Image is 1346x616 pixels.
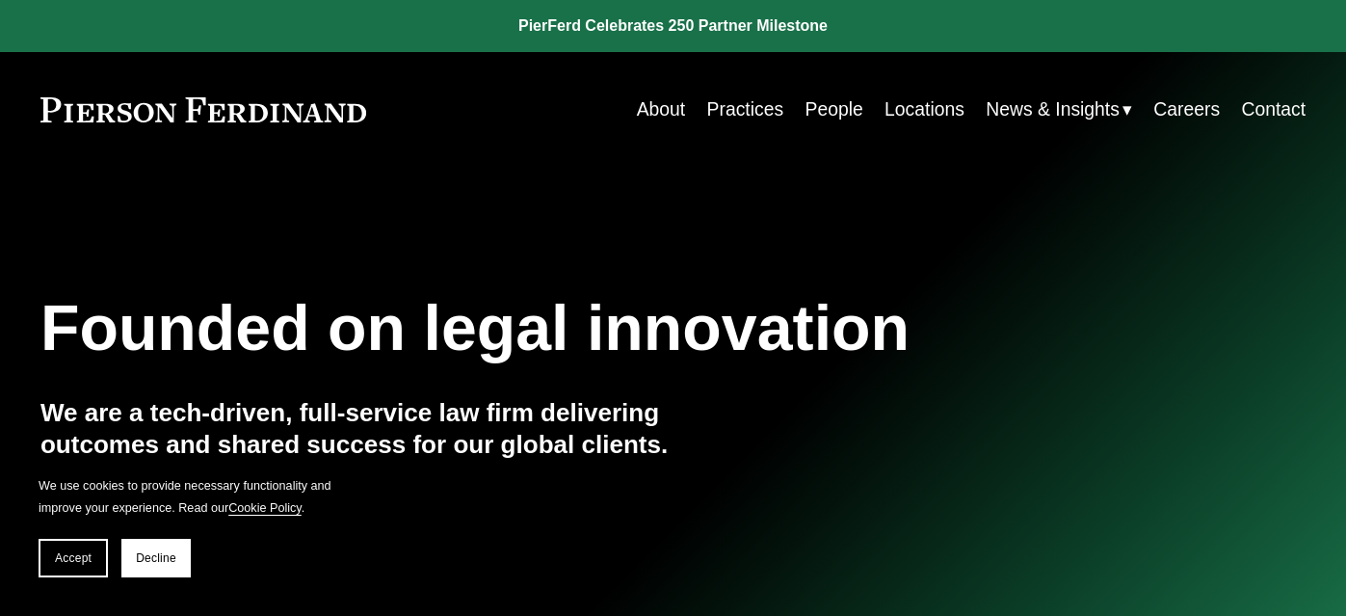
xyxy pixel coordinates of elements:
[1153,91,1220,128] a: Careers
[986,91,1132,128] a: folder dropdown
[884,91,964,128] a: Locations
[136,551,176,565] span: Decline
[707,91,784,128] a: Practices
[1241,91,1306,128] a: Contact
[121,539,191,577] button: Decline
[55,551,92,565] span: Accept
[39,475,347,520] p: We use cookies to provide necessary functionality and improve your experience. Read our .
[986,93,1120,126] span: News & Insights
[39,539,108,577] button: Accept
[19,456,366,597] section: Cookie banner
[805,91,863,128] a: People
[40,292,1095,365] h1: Founded on legal innovation
[40,397,673,461] h4: We are a tech-driven, full-service law firm delivering outcomes and shared success for our global...
[228,501,302,515] a: Cookie Policy
[637,91,686,128] a: About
